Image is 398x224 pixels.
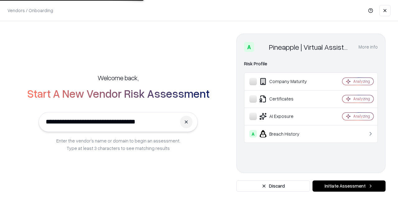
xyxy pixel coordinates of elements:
[269,42,351,52] div: Pineapple | Virtual Assistant Agency
[257,42,266,52] img: Pineapple | Virtual Assistant Agency
[249,78,324,85] div: Company Maturity
[7,7,53,14] p: Vendors / Onboarding
[249,95,324,103] div: Certificates
[27,87,210,100] h2: Start A New Vendor Risk Assessment
[98,73,139,82] h5: Welcome back,
[244,60,378,68] div: Risk Profile
[56,137,180,152] p: Enter the vendor’s name or domain to begin an assessment. Type at least 3 characters to see match...
[353,114,370,119] div: Analyzing
[249,130,324,138] div: Breach History
[353,96,370,101] div: Analyzing
[236,180,310,192] button: Discard
[249,113,324,120] div: AI Exposure
[353,79,370,84] div: Analyzing
[312,180,386,192] button: Initiate Assessment
[359,41,378,53] button: More info
[244,42,254,52] div: A
[249,130,257,138] div: A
